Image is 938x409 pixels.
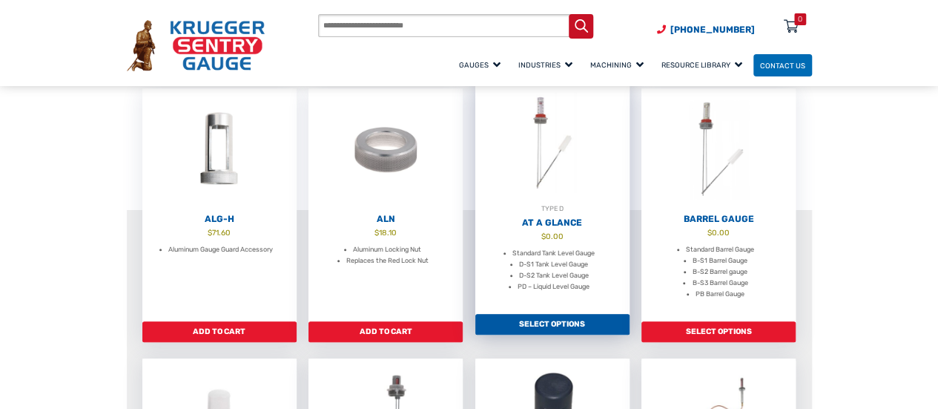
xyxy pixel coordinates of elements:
[308,321,463,342] a: Add to cart: “ALN”
[692,278,747,289] li: B-S3 Barrel Gauge
[670,24,755,35] span: [PHONE_NUMBER]
[308,214,463,225] h2: ALN
[541,232,546,241] span: $
[512,52,584,78] a: Industries
[707,228,712,238] span: $
[475,217,630,229] h2: At A Glance
[641,321,796,342] a: Add to cart: “Barrel Gauge”
[168,244,273,255] li: Aluminum Gauge Guard Accessory
[142,88,297,322] a: ALG-H $71.60 Aluminum Gauge Guard Accessory
[142,214,297,225] h2: ALG-H
[641,214,796,225] h2: Barrel Gauge
[657,23,755,36] a: Phone Number (920) 434-8860
[760,61,805,69] span: Contact Us
[475,81,630,203] img: At A Glance
[127,20,265,71] img: Krueger Sentry Gauge
[707,228,730,238] bdi: 0.00
[541,232,564,241] bdi: 0.00
[655,52,753,78] a: Resource Library
[452,52,512,78] a: Gauges
[346,255,429,266] li: Replaces the Red Lock Nut
[308,88,463,322] a: ALN $18.10 Aluminum Locking Nut Replaces the Red Lock Nut
[208,228,212,238] span: $
[142,88,297,211] img: ALG-OF
[519,259,588,270] li: D-S1 Tank Level Gauge
[696,289,744,300] li: PB Barrel Gauge
[475,203,630,215] div: TYPE D
[798,13,802,25] div: 0
[475,81,630,315] a: TYPE DAt A Glance $0.00 Standard Tank Level Gauge D-S1 Tank Level Gauge D-S2 Tank Level Gauge PD ...
[353,244,421,255] li: Aluminum Locking Nut
[641,88,796,211] img: Barrel Gauge
[693,255,747,266] li: B-S1 Barrel Gauge
[308,88,463,211] img: ALN
[584,52,655,78] a: Machining
[459,61,501,69] span: Gauges
[519,270,589,281] li: D-S2 Tank Level Gauge
[590,61,644,69] span: Machining
[374,228,379,238] span: $
[475,314,630,335] a: Add to cart: “At A Glance”
[661,61,742,69] span: Resource Library
[686,244,754,255] li: Standard Barrel Gauge
[693,266,747,278] li: B-S2 Barrel gauge
[753,54,812,77] a: Contact Us
[641,88,796,322] a: Barrel Gauge $0.00 Standard Barrel Gauge B-S1 Barrel Gauge B-S2 Barrel gauge B-S3 Barrel Gauge PB...
[208,228,231,238] bdi: 71.60
[518,281,589,292] li: PD – Liquid Level Gauge
[374,228,397,238] bdi: 18.10
[512,248,595,259] li: Standard Tank Level Gauge
[518,61,572,69] span: Industries
[142,321,297,342] a: Add to cart: “ALG-H”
